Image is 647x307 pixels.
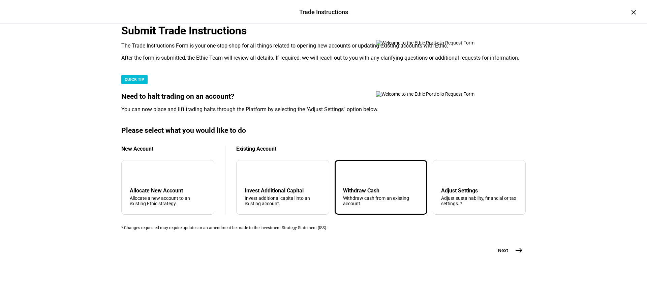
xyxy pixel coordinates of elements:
button: Next [490,244,526,257]
div: Existing Account [236,146,526,152]
div: Adjust Settings [441,187,517,194]
img: Welcome to the Ethic Portfolio Request Form [376,91,497,97]
mat-icon: arrow_downward [246,170,254,178]
div: Invest Additional Capital [245,187,321,194]
div: Submit Trade Instructions [121,24,526,37]
div: Need to halt trading on an account? [121,92,526,101]
div: Adjust sustainability, financial or tax settings. * [441,195,517,206]
div: × [628,7,639,18]
mat-icon: arrow_upward [344,170,352,178]
div: QUICK TIP [121,75,148,84]
img: Welcome to the Ethic Portfolio Request Form [376,40,497,45]
span: Next [498,247,508,254]
div: Withdraw Cash [343,187,419,194]
div: New Account [121,146,214,152]
div: Trade Instructions [299,8,348,17]
div: After the form is submitted, the Ethic Team will review all details. If required, we will reach o... [121,55,526,61]
div: Allocate a new account to an existing Ethic strategy. [130,195,206,206]
div: You can now place and lift trading halts through the Platform by selecting the "Adjust Settings" ... [121,106,526,113]
div: Please select what you would like to do [121,126,526,135]
div: The Trade Instructions Form is your one-stop-shop for all things related to opening new accounts ... [121,42,526,49]
div: Invest additional capital into an existing account. [245,195,321,206]
div: * Changes requested may require updates or an amendment be made to the Investment Strategy Statem... [121,225,526,230]
mat-icon: tune [441,168,452,179]
mat-icon: east [515,246,523,254]
div: Allocate New Account [130,187,206,194]
mat-icon: add [131,170,139,178]
div: Withdraw cash from an existing account. [343,195,419,206]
